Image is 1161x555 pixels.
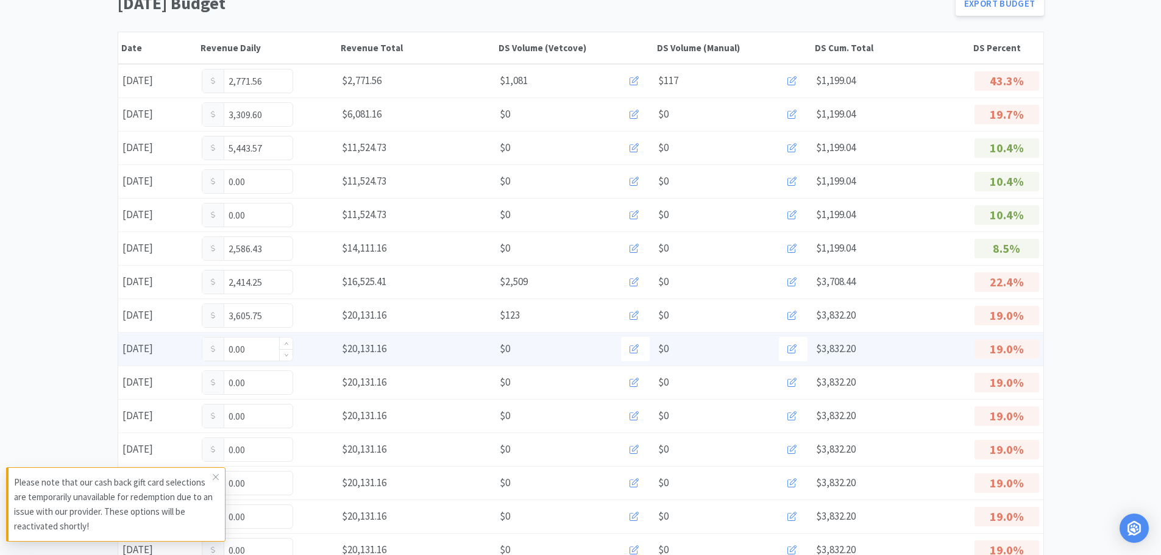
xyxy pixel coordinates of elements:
[658,173,669,189] span: $0
[342,208,386,221] span: $11,524.73
[657,42,809,54] div: DS Volume (Manual)
[975,239,1039,258] p: 8.5%
[975,473,1039,493] p: 19.0%
[118,336,197,361] div: [DATE]
[342,107,382,121] span: $6,081.16
[284,342,288,346] i: icon: up
[500,140,510,156] span: $0
[658,274,669,290] span: $0
[342,241,386,255] span: $14,111.16
[658,72,678,89] span: $117
[658,408,669,424] span: $0
[500,508,510,525] span: $0
[816,275,856,288] span: $3,708.44
[500,106,510,122] span: $0
[118,202,197,227] div: [DATE]
[342,275,386,288] span: $16,525.41
[201,42,335,54] div: Revenue Daily
[816,141,856,154] span: $1,199.04
[500,307,520,323] span: $123
[975,507,1039,526] p: 19.0%
[975,138,1039,158] p: 10.4%
[342,174,386,188] span: $11,524.73
[1120,514,1149,543] div: Open Intercom Messenger
[500,408,510,424] span: $0
[816,241,856,255] span: $1,199.04
[975,339,1039,359] p: 19.0%
[975,272,1039,292] p: 22.4%
[816,342,856,355] span: $3,832.20
[816,208,856,221] span: $1,199.04
[500,274,528,290] span: $2,509
[499,42,651,54] div: DS Volume (Vetcove)
[342,342,386,355] span: $20,131.16
[118,370,197,395] div: [DATE]
[284,353,288,357] i: icon: down
[658,207,669,223] span: $0
[658,374,669,391] span: $0
[342,375,386,389] span: $20,131.16
[118,102,197,127] div: [DATE]
[118,236,197,261] div: [DATE]
[341,42,493,54] div: Revenue Total
[975,71,1039,91] p: 43.3%
[975,105,1039,124] p: 19.7%
[280,349,293,361] span: Decrease Value
[500,441,510,458] span: $0
[975,205,1039,225] p: 10.4%
[500,207,510,223] span: $0
[342,476,386,489] span: $20,131.16
[816,509,856,523] span: $3,832.20
[975,306,1039,325] p: 19.0%
[500,173,510,189] span: $0
[816,174,856,188] span: $1,199.04
[658,341,669,357] span: $0
[973,42,1040,54] div: DS Percent
[658,307,669,323] span: $0
[342,308,386,322] span: $20,131.16
[975,172,1039,191] p: 10.4%
[975,373,1039,392] p: 19.0%
[118,269,197,294] div: [DATE]
[118,403,197,428] div: [DATE]
[280,338,293,349] span: Increase Value
[816,442,856,456] span: $3,832.20
[975,440,1039,459] p: 19.0%
[118,437,197,462] div: [DATE]
[500,374,510,391] span: $0
[816,74,856,87] span: $1,199.04
[14,475,213,534] p: Please note that our cash back gift card selections are temporarily unavailable for redemption du...
[816,107,856,121] span: $1,199.04
[658,140,669,156] span: $0
[500,72,528,89] span: $1,081
[658,475,669,491] span: $0
[500,341,510,357] span: $0
[816,409,856,422] span: $3,832.20
[118,135,197,160] div: [DATE]
[342,74,382,87] span: $2,771.56
[816,476,856,489] span: $3,832.20
[342,409,386,422] span: $20,131.16
[118,169,197,194] div: [DATE]
[118,68,197,93] div: [DATE]
[500,475,510,491] span: $0
[658,106,669,122] span: $0
[658,240,669,256] span: $0
[658,508,669,525] span: $0
[500,240,510,256] span: $0
[342,442,386,456] span: $20,131.16
[658,441,669,458] span: $0
[342,141,386,154] span: $11,524.73
[975,406,1039,426] p: 19.0%
[816,375,856,389] span: $3,832.20
[118,303,197,328] div: [DATE]
[342,509,386,523] span: $20,131.16
[121,42,194,54] div: Date
[816,308,856,322] span: $3,832.20
[815,42,967,54] div: DS Cum. Total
